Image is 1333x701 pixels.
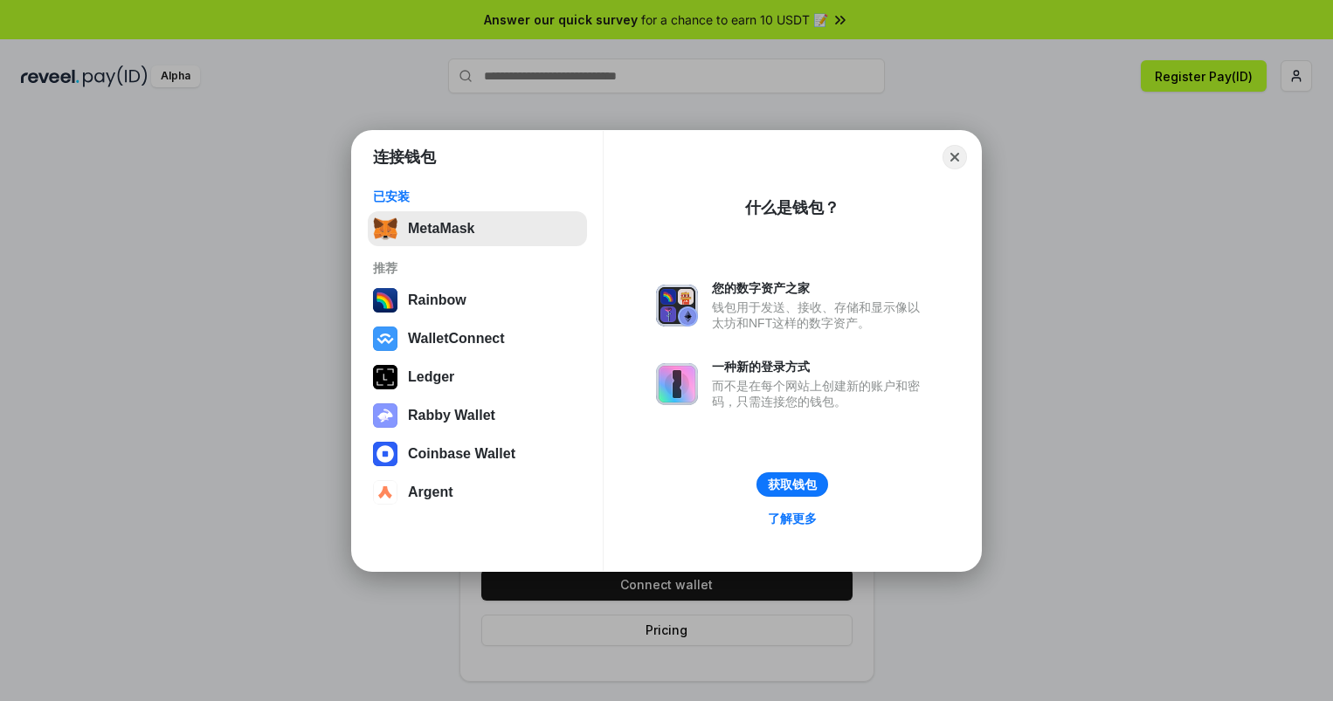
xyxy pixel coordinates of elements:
img: svg+xml,%3Csvg%20width%3D%2228%22%20height%3D%2228%22%20viewBox%3D%220%200%2028%2028%22%20fill%3D... [373,480,397,505]
button: Close [943,145,967,169]
div: Rabby Wallet [408,408,495,423]
div: WalletConnect [408,331,505,347]
div: 钱包用于发送、接收、存储和显示像以太坊和NFT这样的数字资产。 [712,299,929,331]
div: 您的数字资产之家 [712,280,929,296]
img: svg+xml,%3Csvg%20xmlns%3D%22http%3A%2F%2Fwww.w3.org%2F2000%2Fsvg%22%20width%3D%2228%22%20height%3... [373,365,397,389]
img: svg+xml,%3Csvg%20xmlns%3D%22http%3A%2F%2Fwww.w3.org%2F2000%2Fsvg%22%20fill%3D%22none%22%20viewBox... [656,285,698,326]
div: Coinbase Wallet [408,446,515,462]
button: Rabby Wallet [368,398,587,433]
button: Coinbase Wallet [368,436,587,471]
div: 什么是钱包？ [745,197,839,218]
div: Argent [408,485,453,500]
img: svg+xml,%3Csvg%20xmlns%3D%22http%3A%2F%2Fwww.w3.org%2F2000%2Fsvg%22%20fill%3D%22none%22%20viewBox... [656,363,698,405]
button: Argent [368,475,587,510]
img: svg+xml,%3Csvg%20width%3D%2228%22%20height%3D%2228%22%20viewBox%3D%220%200%2028%2028%22%20fill%3D... [373,326,397,351]
button: Rainbow [368,283,587,318]
img: svg+xml,%3Csvg%20width%3D%2228%22%20height%3D%2228%22%20viewBox%3D%220%200%2028%2028%22%20fill%3D... [373,442,397,466]
div: 获取钱包 [768,477,817,492]
img: svg+xml,%3Csvg%20fill%3D%22none%22%20height%3D%2233%22%20viewBox%3D%220%200%2035%2033%22%20width%... [373,216,397,241]
div: 了解更多 [768,511,817,526]
h1: 连接钱包 [373,147,436,168]
button: WalletConnect [368,321,587,356]
div: 一种新的登录方式 [712,359,929,375]
div: MetaMask [408,221,474,237]
div: 推荐 [373,260,582,276]
div: 已安装 [373,189,582,204]
button: 获取钱包 [756,472,828,497]
div: Rainbow [408,292,466,308]
button: Ledger [368,360,587,395]
img: svg+xml,%3Csvg%20width%3D%22120%22%20height%3D%22120%22%20viewBox%3D%220%200%20120%20120%22%20fil... [373,288,397,313]
div: Ledger [408,369,454,385]
img: svg+xml,%3Csvg%20xmlns%3D%22http%3A%2F%2Fwww.w3.org%2F2000%2Fsvg%22%20fill%3D%22none%22%20viewBox... [373,403,397,428]
button: MetaMask [368,211,587,246]
a: 了解更多 [757,507,827,530]
div: 而不是在每个网站上创建新的账户和密码，只需连接您的钱包。 [712,378,929,409]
